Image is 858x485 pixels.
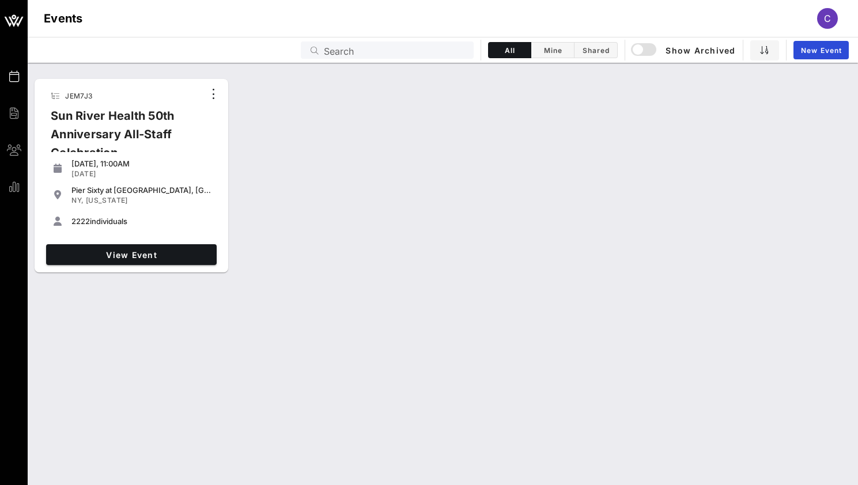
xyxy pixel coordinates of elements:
a: View Event [46,244,217,265]
span: Shared [581,46,610,55]
div: Sun River Health 50th Anniversary All-Staff Celebration [41,107,204,171]
button: Mine [531,42,574,58]
h1: Events [44,9,83,28]
div: individuals [71,217,212,226]
button: Shared [574,42,618,58]
span: NY, [71,196,84,204]
div: Pier Sixty at [GEOGRAPHIC_DATA], [GEOGRAPHIC_DATA] in [GEOGRAPHIC_DATA] [71,185,212,195]
span: Mine [538,46,567,55]
span: [US_STATE] [86,196,128,204]
span: New Event [800,46,842,55]
span: C [824,13,831,24]
div: C [817,8,838,29]
button: Show Archived [632,40,736,60]
div: [DATE] [71,169,212,179]
button: All [488,42,531,58]
span: All [496,46,524,55]
span: JEM7J3 [65,92,92,100]
span: 2222 [71,217,90,226]
div: [DATE], 11:00AM [71,159,212,168]
span: View Event [51,250,212,260]
a: New Event [793,41,849,59]
span: Show Archived [633,43,735,57]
